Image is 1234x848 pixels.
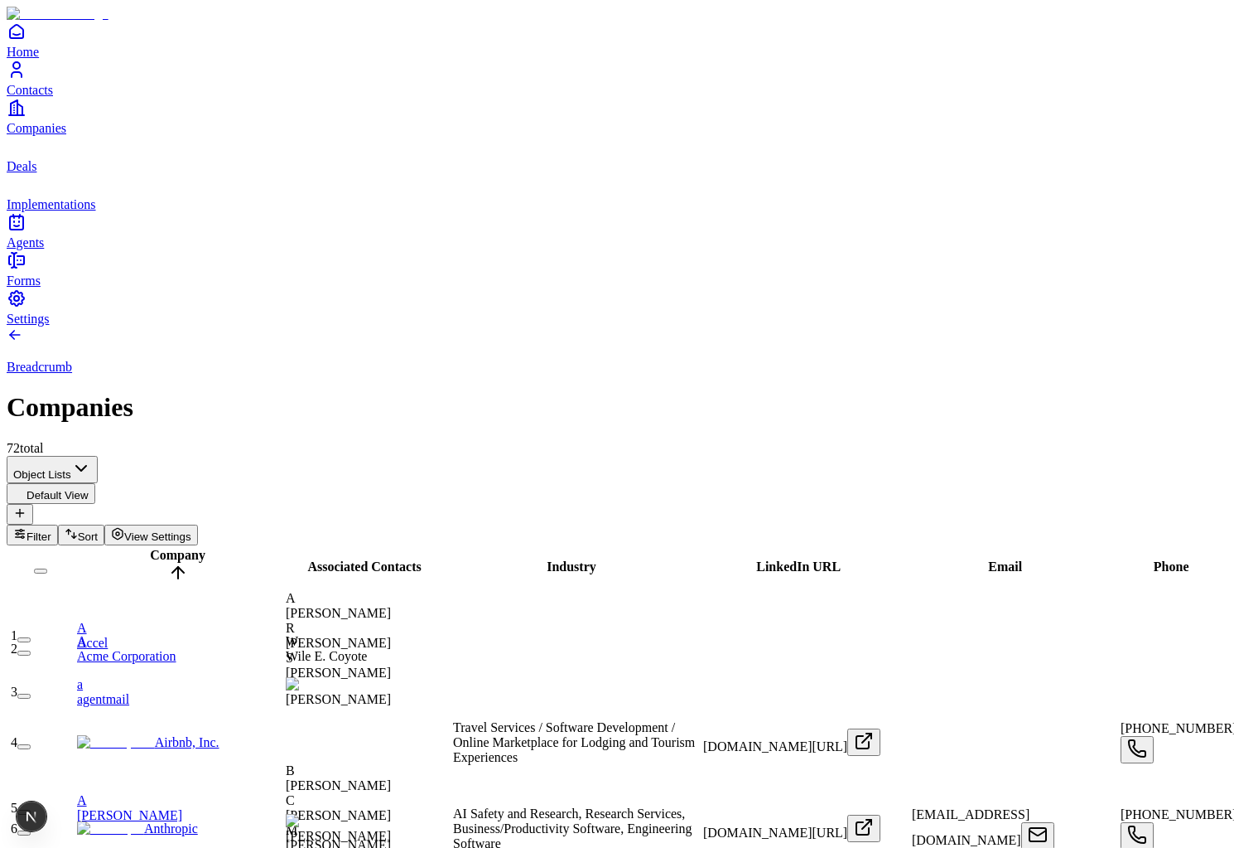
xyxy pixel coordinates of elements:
a: aagentmail [77,677,282,706]
a: deals [7,136,1227,173]
img: Item Brain Logo [7,7,108,22]
a: A[PERSON_NAME] [77,793,282,822]
span: Phone [1154,560,1189,574]
div: David Rosenthal[PERSON_NAME] [286,677,450,707]
span: Forms [7,274,41,288]
a: Breadcrumb [7,332,1227,375]
span: Company [150,548,205,562]
a: Forms [7,250,1227,288]
span: [PERSON_NAME] [286,778,391,792]
div: Dario Amodei[PERSON_NAME] [286,814,450,844]
span: Contacts [7,83,53,97]
button: View Settings [104,525,198,545]
span: Associated Contacts [307,560,421,574]
span: Sort [78,531,98,543]
button: Open [847,815,880,842]
div: a [77,677,282,692]
a: Contacts [7,60,1227,97]
a: implementations [7,174,1227,211]
span: View Settings [124,531,191,543]
span: [DOMAIN_NAME][URL] [703,826,847,840]
span: 6 [11,821,17,836]
span: Companies [7,121,66,135]
img: Dario Amodei [286,814,374,829]
a: Home [7,22,1227,59]
span: Deals [7,159,36,173]
span: 4 [11,735,17,749]
a: Settings [7,288,1227,326]
img: Airbnb, Inc. [77,735,155,750]
span: Email [988,560,1022,574]
span: 5 [11,801,17,815]
span: [PERSON_NAME] [286,666,391,680]
span: [PERSON_NAME] [286,692,391,706]
span: Industry [547,560,596,574]
button: Open [1121,736,1154,763]
button: Open [847,729,880,756]
img: Anthropic [77,821,144,836]
div: A [77,793,282,808]
a: Agents [7,212,1227,250]
a: AAcme Corporation [77,634,282,663]
button: Sort [58,525,104,545]
span: Home [7,45,39,59]
span: 3 [11,685,17,699]
a: AAccel [77,621,282,650]
span: [PERSON_NAME] [286,606,391,620]
span: Settings [7,312,50,326]
span: 1 [11,628,17,642]
div: B [286,763,450,778]
span: Wile E. Coyote [286,649,367,663]
span: [PERSON_NAME] [286,829,391,843]
div: A [77,634,282,649]
button: Filter [7,525,58,545]
button: Default View [7,483,95,504]
a: Anthropic [77,821,198,836]
h1: Companies [7,392,1227,423]
img: David Rosenthal [286,677,388,692]
div: 72 total [7,441,1227,456]
span: [EMAIL_ADDRESS][DOMAIN_NAME] [912,807,1029,847]
div: R [286,621,450,636]
span: [DOMAIN_NAME][URL] [703,739,847,754]
span: Implementations [7,197,96,211]
a: Companies [7,98,1227,135]
div: A [77,621,282,636]
div: C [286,793,450,808]
span: Agents [7,235,44,250]
div: W [286,634,450,649]
a: Airbnb, Inc. [77,735,219,749]
span: 2 [11,642,17,656]
p: Breadcrumb [7,360,1227,375]
span: LinkedIn URL [756,560,841,574]
span: Filter [27,531,51,543]
div: A [286,591,450,606]
span: Travel Services / Software Development / Online Marketplace for Lodging and Tourism Experiences [453,720,695,764]
div: WWile E. Coyote [286,634,450,664]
